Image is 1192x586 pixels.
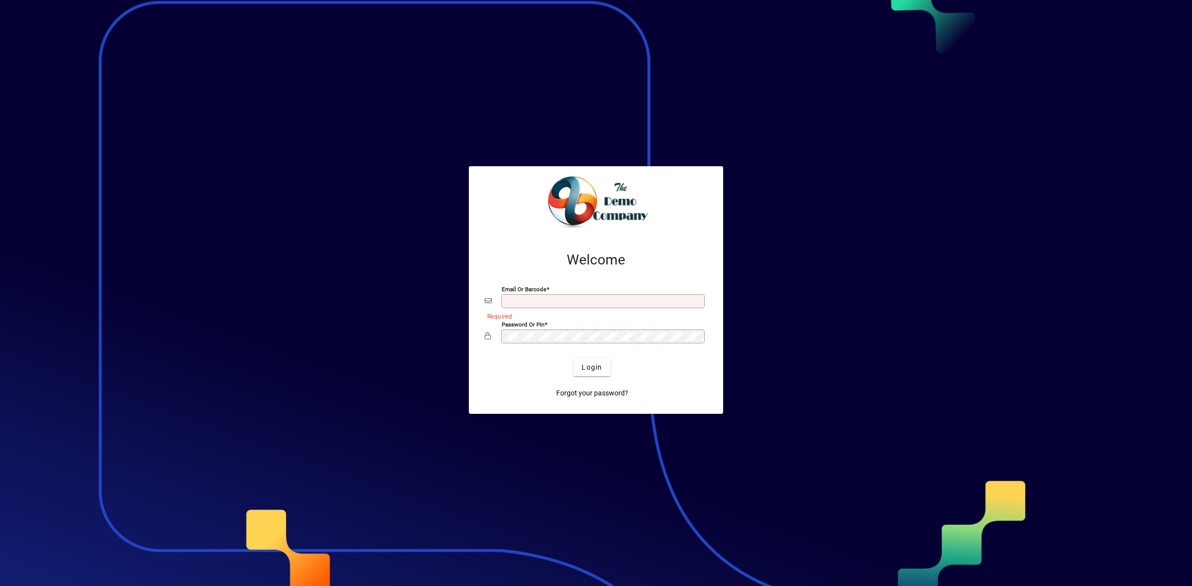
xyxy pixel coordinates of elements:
[502,321,544,328] mat-label: Password or Pin
[574,358,610,376] button: Login
[485,252,707,268] h2: Welcome
[487,311,699,321] mat-error: Required
[582,362,602,373] span: Login
[502,286,546,293] mat-label: Email or Barcode
[556,388,628,398] span: Forgot your password?
[552,384,632,402] a: Forgot your password?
